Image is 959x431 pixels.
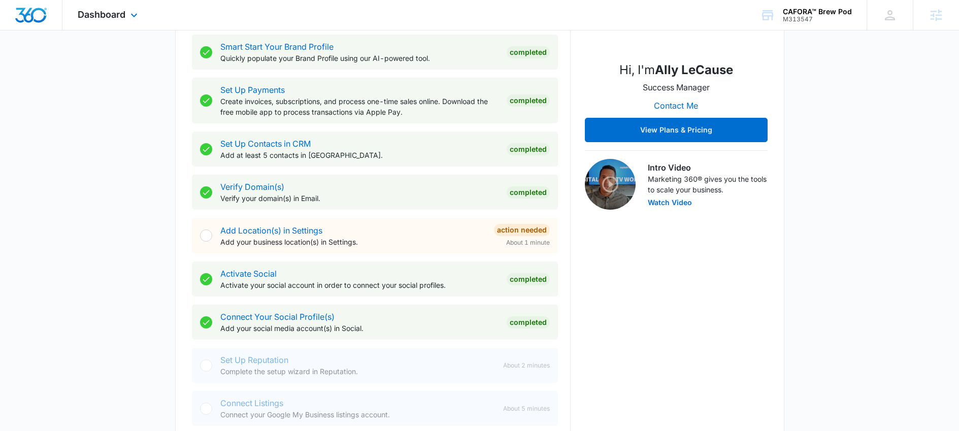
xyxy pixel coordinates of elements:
[507,143,550,155] div: Completed
[220,323,499,334] p: Add your social media account(s) in Social.
[506,238,550,247] span: About 1 minute
[507,46,550,58] div: Completed
[220,366,495,377] p: Complete the setup wizard in Reputation.
[648,161,768,174] h3: Intro Video
[220,193,499,204] p: Verify your domain(s) in Email.
[507,94,550,107] div: Completed
[507,273,550,285] div: Completed
[783,16,852,23] div: account id
[507,186,550,198] div: Completed
[585,118,768,142] button: View Plans & Pricing
[220,312,335,322] a: Connect Your Social Profile(s)
[220,280,499,290] p: Activate your social account in order to connect your social profiles.
[503,361,550,370] span: About 2 minutes
[503,404,550,413] span: About 5 minutes
[220,53,499,63] p: Quickly populate your Brand Profile using our AI-powered tool.
[220,409,495,420] p: Connect your Google My Business listings account.
[220,96,499,117] p: Create invoices, subscriptions, and process one-time sales online. Download the free mobile app t...
[78,9,125,20] span: Dashboard
[643,81,710,93] p: Success Manager
[220,237,486,247] p: Add your business location(s) in Settings.
[220,182,284,192] a: Verify Domain(s)
[644,93,708,118] button: Contact Me
[220,42,334,52] a: Smart Start Your Brand Profile
[494,224,550,236] div: Action Needed
[220,139,311,149] a: Set Up Contacts in CRM
[619,61,733,79] p: Hi, I'm
[648,199,692,206] button: Watch Video
[783,8,852,16] div: account name
[220,225,322,236] a: Add Location(s) in Settings
[220,269,277,279] a: Activate Social
[648,174,768,195] p: Marketing 360® gives you the tools to scale your business.
[507,316,550,328] div: Completed
[220,150,499,160] p: Add at least 5 contacts in [GEOGRAPHIC_DATA].
[220,85,285,95] a: Set Up Payments
[655,62,733,77] strong: Ally LeCause
[585,159,636,210] img: Intro Video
